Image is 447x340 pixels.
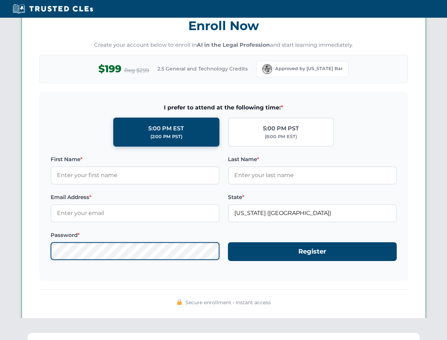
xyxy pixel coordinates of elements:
[197,41,270,48] strong: AI in the Legal Profession
[51,204,219,222] input: Enter your email
[177,299,182,305] img: 🔒
[275,65,343,72] span: Approved by [US_STATE] Bar
[11,4,95,14] img: Trusted CLEs
[263,124,299,133] div: 5:00 PM PST
[185,299,271,306] span: Secure enrollment • Instant access
[39,41,408,49] p: Create your account below to enroll in and start learning immediately.
[51,193,219,202] label: Email Address
[51,231,219,239] label: Password
[228,204,397,222] input: Florida (FL)
[98,61,121,77] span: $199
[265,133,297,140] div: (8:00 PM EST)
[157,65,248,73] span: 2.5 General and Technology Credits
[228,166,397,184] input: Enter your last name
[228,242,397,261] button: Register
[228,193,397,202] label: State
[262,64,272,74] img: Florida Bar
[39,15,408,37] h3: Enroll Now
[51,103,397,112] span: I prefer to attend at the following time:
[51,155,219,164] label: First Name
[148,124,184,133] div: 5:00 PM EST
[228,155,397,164] label: Last Name
[150,133,182,140] div: (2:00 PM PST)
[124,66,149,75] span: Reg $299
[51,166,219,184] input: Enter your first name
